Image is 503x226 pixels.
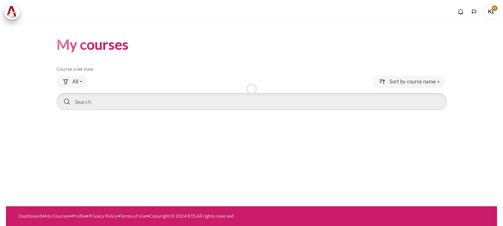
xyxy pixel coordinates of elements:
[57,75,88,88] button: Grouping drop-down menu
[19,213,274,220] div: • • • • •
[57,75,447,112] div: Course overview controls
[468,6,480,18] button: Languages
[483,4,499,20] a: User menu
[45,213,69,219] a: My Courses
[483,4,499,20] span: KL
[373,75,445,88] button: Sorting drop-down menu
[390,78,436,86] span: Sort by course name
[72,213,86,219] a: Profile
[19,213,42,219] a: Dashboard
[6,6,17,18] img: Architeck
[6,23,497,124] section: Content
[57,66,447,72] h5: Course overview
[57,93,447,110] input: Search
[89,213,117,219] a: Privacy Policy
[149,213,234,219] a: Copyright © 2024 BTS All rights reserved
[72,78,78,86] span: All
[57,35,129,54] h1: My courses
[4,4,24,20] a: Architeck Architeck
[455,6,467,18] div: Show notification window with no new notifications
[120,213,146,219] a: Terms of Use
